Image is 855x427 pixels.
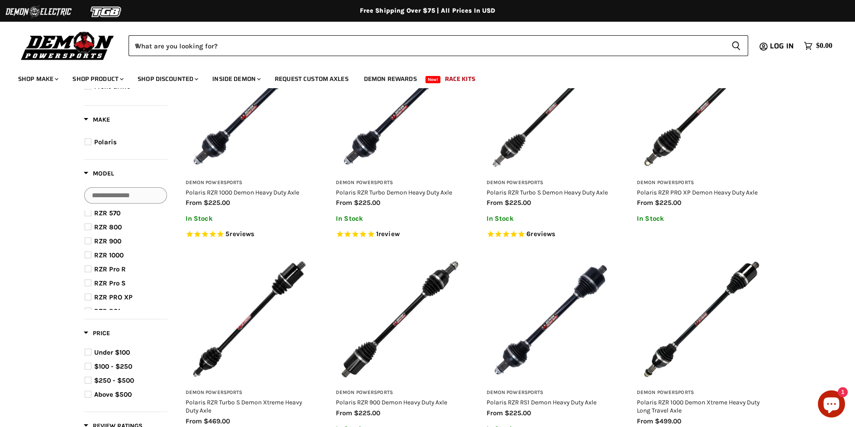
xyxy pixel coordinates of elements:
[186,199,202,207] span: from
[487,255,615,383] img: Polaris RZR RS1 Demon Heavy Duty Axle
[815,390,848,420] inbox-online-store-chat: Shopify online store chat
[186,215,314,223] p: In Stock
[129,35,748,56] form: Product
[487,45,615,173] img: Polaris RZR Turbo S Demon Heavy Duty Axle
[205,70,266,88] a: Inside Demon
[637,417,653,425] span: from
[204,199,230,207] span: $225.00
[268,70,355,88] a: Request Custom Axles
[94,376,134,384] span: $250 - $500
[487,409,503,417] span: from
[225,230,254,238] span: 5 reviews
[84,115,110,127] button: Filter by Make
[336,180,464,186] h3: Demon Powersports
[637,199,653,207] span: from
[229,230,254,238] span: reviews
[11,66,830,88] ul: Main menu
[655,199,681,207] span: $225.00
[186,255,314,383] img: Polaris RZR Turbo S Demon Xtreme Heavy Duty Axle
[336,45,464,173] img: Polaris RZR Turbo Demon Heavy Duty Axle
[94,307,120,315] span: RZR RS1
[438,70,482,88] a: Race Kits
[66,70,129,88] a: Shop Product
[336,215,464,223] p: In Stock
[637,215,765,223] p: In Stock
[186,230,314,239] span: Rated 5.0 out of 5 stars 5 reviews
[186,417,202,425] span: from
[637,180,765,186] h3: Demon Powersports
[505,409,531,417] span: $225.00
[336,199,352,207] span: from
[487,389,615,396] h3: Demon Powersports
[354,199,380,207] span: $225.00
[766,42,799,50] a: Log in
[5,3,72,20] img: Demon Electric Logo 2
[425,76,441,83] span: New!
[186,180,314,186] h3: Demon Powersports
[336,409,352,417] span: from
[84,329,110,340] button: Filter by Price
[530,230,555,238] span: reviews
[336,389,464,396] h3: Demon Powersports
[94,251,124,259] span: RZR 1000
[336,230,464,239] span: Rated 5.0 out of 5 stars 1 reviews
[94,138,117,146] span: Polaris
[376,230,400,238] span: 1 reviews
[84,170,114,177] span: Model
[799,39,837,52] a: $0.00
[186,45,314,173] img: Polaris RZR 1000 Demon Heavy Duty Axle
[84,187,167,204] input: Search Options
[487,189,608,196] a: Polaris RZR Turbo S Demon Heavy Duty Axle
[637,45,765,173] img: Polaris RZR PRO XP Demon Heavy Duty Axle
[129,35,724,56] input: When autocomplete results are available use up and down arrows to review and enter to select
[505,199,531,207] span: $225.00
[84,169,114,180] button: Filter by Model
[94,223,122,231] span: RZR 800
[637,189,758,196] a: Polaris RZR PRO XP Demon Heavy Duty Axle
[378,230,400,238] span: review
[66,7,790,15] div: Free Shipping Over $75 | All Prices In USD
[357,70,424,88] a: Demon Rewards
[816,42,832,50] span: $0.00
[94,348,130,356] span: Under $100
[354,409,380,417] span: $225.00
[186,189,299,196] a: Polaris RZR 1000 Demon Heavy Duty Axle
[94,279,126,287] span: RZR Pro S
[487,180,615,186] h3: Demon Powersports
[94,390,132,399] span: Above $500
[72,3,140,20] img: TGB Logo 2
[186,399,302,414] a: Polaris RZR Turbo S Demon Xtreme Heavy Duty Axle
[526,230,555,238] span: 6 reviews
[84,329,110,337] span: Price
[487,199,503,207] span: from
[94,265,126,273] span: RZR Pro R
[186,389,314,396] h3: Demon Powersports
[637,399,759,414] a: Polaris RZR 1000 Demon Xtreme Heavy Duty Long Travel Axle
[336,255,464,383] img: Polaris RZR 900 Demon Heavy Duty Axle
[84,116,110,123] span: Make
[94,209,120,217] span: RZR 570
[770,40,794,52] span: Log in
[655,417,681,425] span: $499.00
[11,70,64,88] a: Shop Make
[487,399,597,406] a: Polaris RZR RS1 Demon Heavy Duty Axle
[94,362,132,370] span: $100 - $250
[724,35,748,56] button: Search
[18,29,117,62] img: Demon Powersports
[637,389,765,396] h3: Demon Powersports
[94,293,133,301] span: RZR PRO XP
[94,237,121,245] span: RZR 900
[204,417,230,425] span: $469.00
[487,215,615,223] p: In Stock
[336,399,447,406] a: Polaris RZR 900 Demon Heavy Duty Axle
[637,255,765,383] img: Polaris RZR 1000 Demon Xtreme Heavy Duty Long Travel Axle
[336,189,452,196] a: Polaris RZR Turbo Demon Heavy Duty Axle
